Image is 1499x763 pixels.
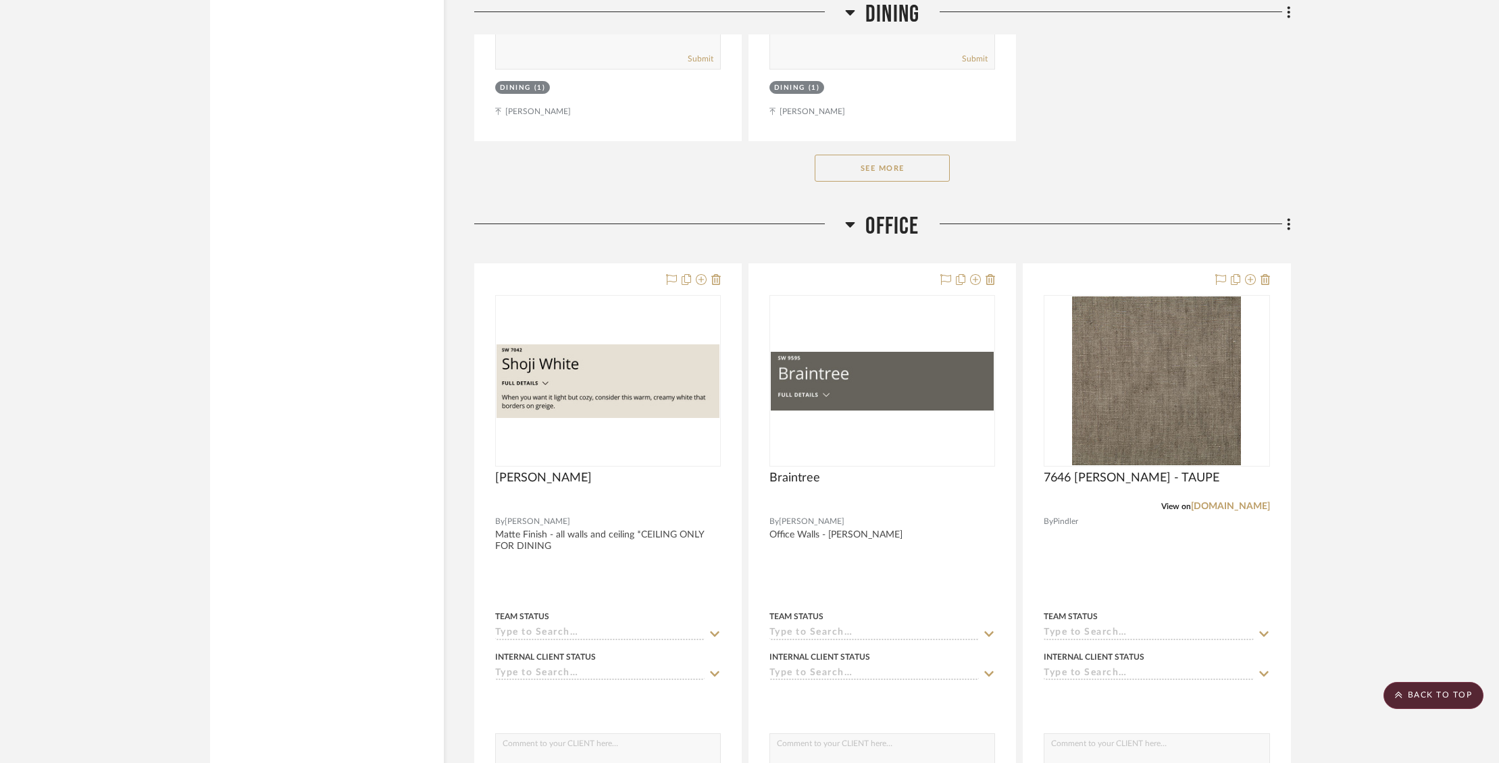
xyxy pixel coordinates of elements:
[1044,627,1253,640] input: Type to Search…
[865,212,919,241] span: Office
[809,83,820,93] div: (1)
[495,610,549,623] div: Team Status
[769,515,779,528] span: By
[779,515,844,528] span: [PERSON_NAME]
[769,610,823,623] div: Team Status
[495,651,596,663] div: Internal Client Status
[1053,515,1078,528] span: Pindler
[500,83,531,93] div: Dining
[1383,682,1483,709] scroll-to-top-button: BACK TO TOP
[1044,515,1053,528] span: By
[962,53,988,65] button: Submit
[534,83,546,93] div: (1)
[495,668,705,681] input: Type to Search…
[1072,296,1241,465] img: 7646 LINETTE - TAUPE
[688,53,713,65] button: Submit
[495,471,592,485] span: [PERSON_NAME]
[1044,651,1144,663] div: Internal Client Status
[497,344,719,418] img: Shoji White
[1191,502,1270,511] a: [DOMAIN_NAME]
[770,296,994,466] div: 0
[769,651,870,663] div: Internal Client Status
[769,668,979,681] input: Type to Search…
[1044,471,1219,485] span: 7646 [PERSON_NAME] - TAUPE
[815,155,950,182] button: See More
[505,515,570,528] span: [PERSON_NAME]
[1161,502,1191,510] span: View on
[771,352,994,411] img: Braintree
[1044,610,1098,623] div: Team Status
[495,627,705,640] input: Type to Search…
[769,627,979,640] input: Type to Search…
[495,515,505,528] span: By
[1044,668,1253,681] input: Type to Search…
[769,471,820,485] span: Braintree
[774,83,805,93] div: Dining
